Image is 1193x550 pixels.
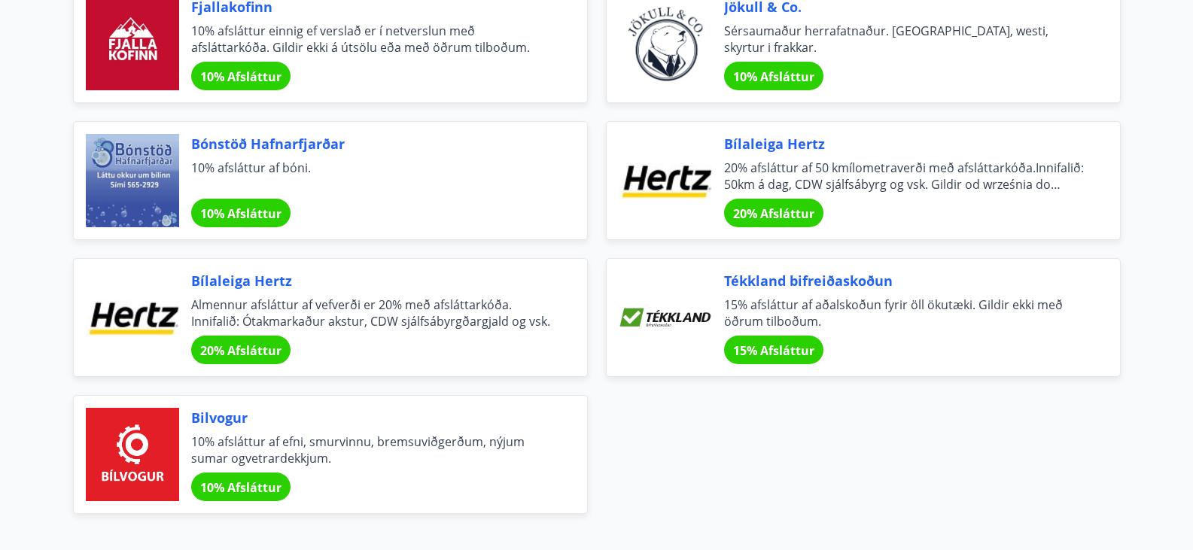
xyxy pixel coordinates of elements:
[191,272,292,290] font: Bílaleiga Hertz
[724,296,1063,330] font: 15% afsláttur af aðalskoðun fyrir öll ökutæki. Gildir ekki með öðrum tilboðum.
[200,205,282,222] font: 10% Afsláttur
[191,135,345,153] font: Bónstöð Hafnarfjarðar
[724,272,893,290] font: Tékkland bifreiðaskoðun
[724,23,1048,56] font: Sérsaumaður herrafatnaður. [GEOGRAPHIC_DATA], westi, skyrtur i frakkar.
[191,296,550,330] font: Almennur afsláttur af vefverði er 20% með afsláttarkóða. Innifalið: Ótakmarkaður akstur, CDW sjál...
[200,342,282,359] font: 20% Afsláttur
[191,409,248,427] font: Bilvogur
[191,433,525,466] font: 10% afsláttur af efni, smurvinnu, bremsuviðgerðum, nýjum sumar ogvetrardekkjum.
[724,160,1084,209] font: 20% afsláttur af 50 kmílometraverði með afsláttarkóða.Innifalið: 50km á dag, CDW sjálfsábyrg og v...
[724,135,825,153] font: Bílaleiga Hertz
[200,68,282,85] font: 10% Afsláttur
[200,479,282,496] font: 10% Afsláttur
[191,160,311,176] font: 10% afsláttur af bóni.
[733,205,814,222] font: 20% Afsláttur
[733,68,814,85] font: 10% Afsláttur
[191,23,530,56] font: 10% afsláttur einnig ef verslað er í netverslun með afsláttarkóða. Gildir ekki á útsölu eða með ö...
[733,342,814,359] font: 15% Afsláttur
